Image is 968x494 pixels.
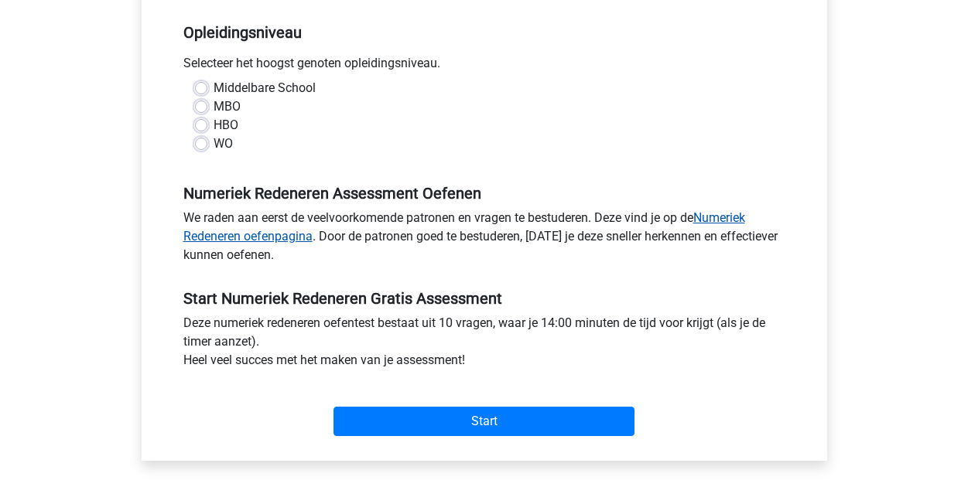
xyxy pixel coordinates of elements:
label: WO [214,135,233,153]
label: MBO [214,97,241,116]
h5: Numeriek Redeneren Assessment Oefenen [183,184,785,203]
h5: Start Numeriek Redeneren Gratis Assessment [183,289,785,308]
label: HBO [214,116,238,135]
label: Middelbare School [214,79,316,97]
div: We raden aan eerst de veelvoorkomende patronen en vragen te bestuderen. Deze vind je op de . Door... [172,209,797,271]
input: Start [333,407,635,436]
h5: Opleidingsniveau [183,17,785,48]
div: Deze numeriek redeneren oefentest bestaat uit 10 vragen, waar je 14:00 minuten de tijd voor krijg... [172,314,797,376]
a: Numeriek Redeneren oefenpagina [183,210,745,244]
div: Selecteer het hoogst genoten opleidingsniveau. [172,54,797,79]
